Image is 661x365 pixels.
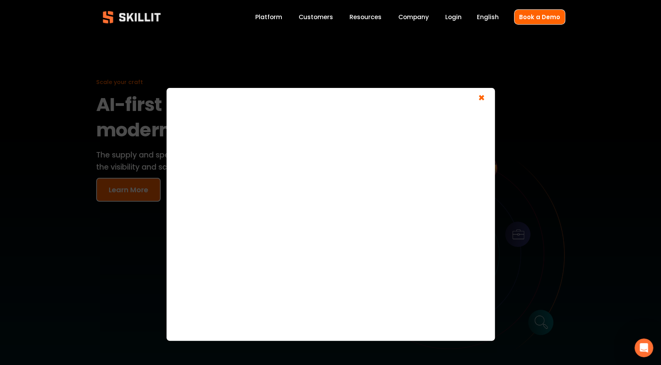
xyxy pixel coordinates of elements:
span: × [474,92,489,106]
iframe: Intercom live chat [634,338,653,357]
a: Login [445,12,462,22]
a: Book a Demo [514,9,565,25]
iframe: JotForm [174,96,487,330]
img: Skillit [96,5,167,29]
a: folder dropdown [349,12,382,22]
div: language picker [477,12,499,22]
a: Platform [255,12,282,22]
span: Resources [349,13,382,21]
a: Company [398,12,428,22]
span: English [477,13,499,21]
a: Customers [299,12,333,22]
